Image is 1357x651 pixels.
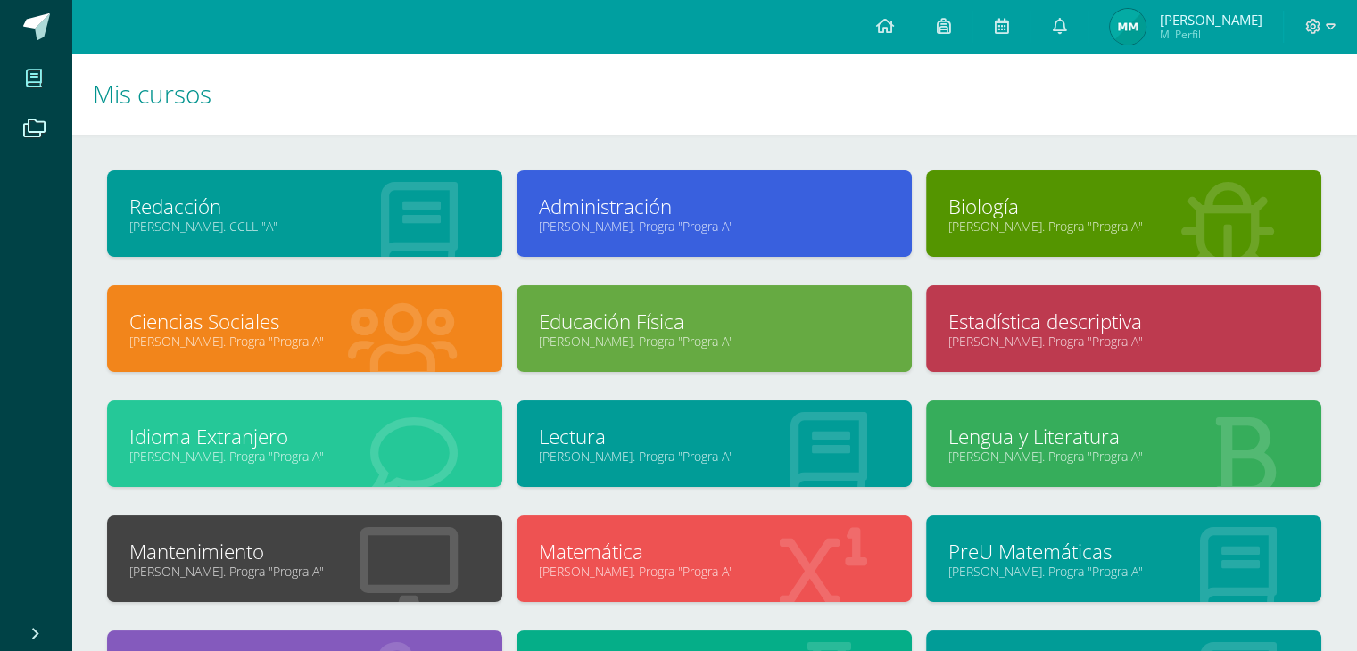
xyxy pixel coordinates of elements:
a: Lengua y Literatura [948,423,1299,450]
a: Redacción [129,193,480,220]
a: Lectura [539,423,889,450]
a: Estadística descriptiva [948,308,1299,335]
span: Mis cursos [93,77,211,111]
a: Mantenimiento [129,538,480,565]
span: Mi Perfil [1159,27,1262,42]
a: Matemática [539,538,889,565]
a: Biología [948,193,1299,220]
img: 7b6364f6a8740d93f3faab59e2628895.png [1110,9,1146,45]
span: [PERSON_NAME] [1159,11,1262,29]
a: Administración [539,193,889,220]
a: [PERSON_NAME]. Progra "Progra A" [129,448,480,465]
a: [PERSON_NAME]. CCLL "A" [129,218,480,235]
a: [PERSON_NAME]. Progra "Progra A" [948,448,1299,465]
a: [PERSON_NAME]. Progra "Progra A" [948,563,1299,580]
a: [PERSON_NAME]. Progra "Progra A" [539,333,889,350]
a: Ciencias Sociales [129,308,480,335]
a: [PERSON_NAME]. Progra "Progra A" [539,448,889,465]
a: Educación Física [539,308,889,335]
a: [PERSON_NAME]. Progra "Progra A" [539,563,889,580]
a: [PERSON_NAME]. Progra "Progra A" [129,563,480,580]
a: [PERSON_NAME]. Progra "Progra A" [539,218,889,235]
a: Idioma Extranjero [129,423,480,450]
a: [PERSON_NAME]. Progra "Progra A" [948,218,1299,235]
a: [PERSON_NAME]. Progra "Progra A" [948,333,1299,350]
a: PreU Matemáticas [948,538,1299,565]
a: [PERSON_NAME]. Progra "Progra A" [129,333,480,350]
